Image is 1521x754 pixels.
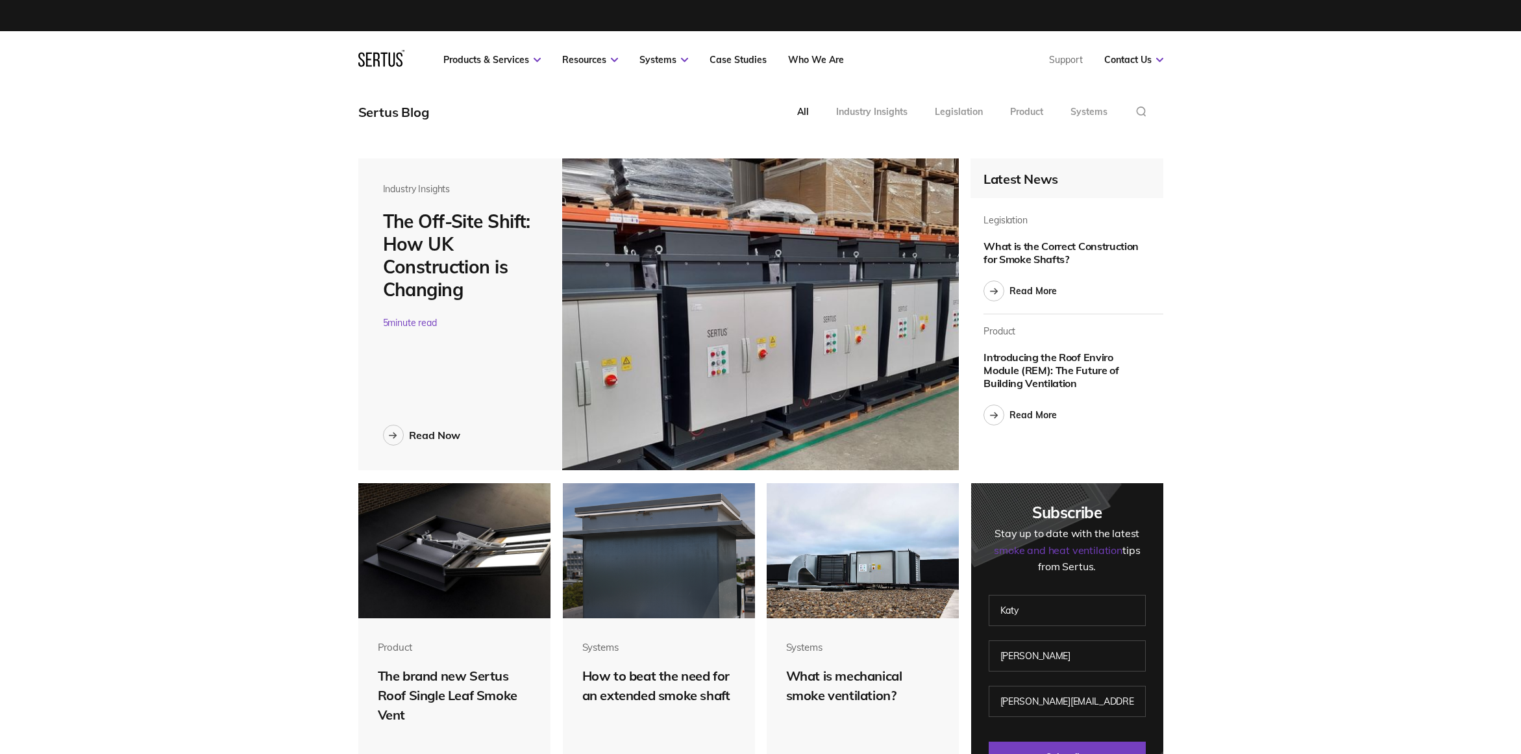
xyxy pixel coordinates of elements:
[710,54,767,66] a: Case Studies
[983,281,1057,301] a: Read More
[786,641,940,653] div: Systems
[1009,285,1057,297] div: Read More
[1070,106,1107,118] div: Systems
[786,666,940,705] div: What is mechanical smoke ventilation?
[358,104,429,120] div: Sertus Blog
[788,54,844,66] a: Who We Are
[1456,692,1521,754] iframe: Chat Widget
[994,544,1122,557] span: smoke and heat ventilation
[443,54,541,66] a: Products & Services
[1104,54,1163,66] a: Contact Us
[983,325,1015,337] div: Product
[378,641,532,653] div: Product
[836,106,908,118] div: Industry Insights
[983,214,1027,226] div: Legislation
[383,425,460,446] a: Read Now
[409,429,460,442] div: Read Now
[797,106,809,118] div: All
[983,351,1145,390] div: Introducing the Roof Enviro Module (REM): The Future of Building Ventilation
[983,405,1057,425] a: Read More
[383,183,538,195] div: Industry Insights
[989,503,1146,522] div: Subscribe
[983,171,1150,187] div: Latest News
[983,240,1145,266] div: What is the Correct Construction for Smoke Shafts?
[989,525,1146,575] div: Stay up to date with the latest tips from Sertus.
[1010,106,1043,118] div: Product
[562,54,618,66] a: Resources
[1009,409,1057,421] div: Read More
[935,106,983,118] div: Legislation
[383,317,538,329] div: 5 minute read
[582,666,736,705] div: How to beat the need for an extended smoke shaft
[989,595,1146,626] input: First name**
[383,210,538,301] div: The Off-Site Shift: How UK Construction is Changing
[989,640,1146,672] input: Last name**
[639,54,688,66] a: Systems
[378,666,532,725] div: The brand new Sertus Roof Single Leaf Smoke Vent
[582,641,736,653] div: Systems
[1049,54,1083,66] a: Support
